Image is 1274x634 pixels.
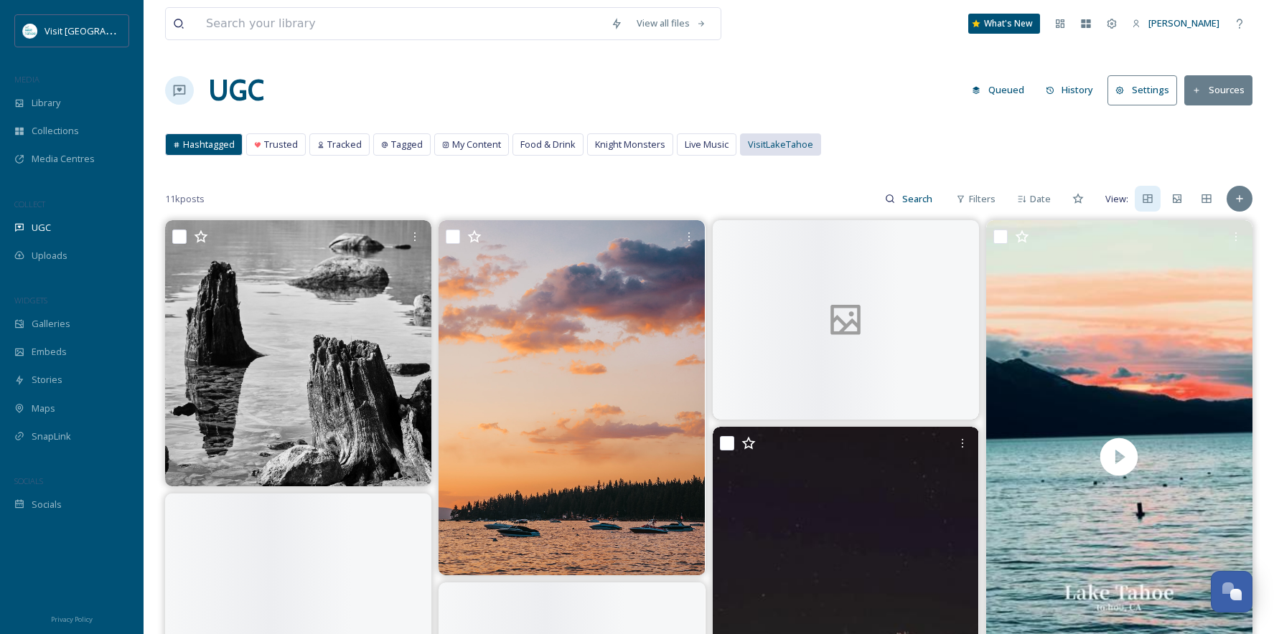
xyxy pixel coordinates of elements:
span: Food & Drink [520,138,576,151]
span: UGC [32,221,51,235]
a: Queued [965,76,1039,104]
span: Galleries [32,317,70,331]
button: Queued [965,76,1031,104]
span: SOCIALS [14,475,43,486]
img: Tree Series - Fallen Leave Lake . . . . #myfujifilmlegacy #_bnwart #bnwminimalismmag #bnw #bnwpho... [165,220,431,486]
a: [PERSON_NAME] [1125,9,1227,37]
a: Settings [1107,75,1184,105]
span: Live Music [685,138,729,151]
span: MEDIA [14,74,39,85]
span: Filters [969,192,996,206]
span: WIDGETS [14,295,47,306]
img: It may officially be fall but we still got summer on the mind. Photographer: vildphotography #rou... [439,220,705,574]
span: Embeds [32,345,67,359]
span: SnapLink [32,430,71,443]
span: Tracked [327,138,362,151]
span: My Content [452,138,501,151]
img: download.jpeg [23,24,37,38]
button: Sources [1184,75,1252,105]
span: 11k posts [165,192,205,206]
a: What's New [968,14,1040,34]
span: Visit [GEOGRAPHIC_DATA] [45,24,156,37]
span: Privacy Policy [51,615,93,624]
span: Library [32,96,60,110]
span: Collections [32,124,79,138]
input: Search [895,184,942,213]
span: Hashtagged [183,138,235,151]
span: Uploads [32,249,67,262]
span: Socials [32,498,62,511]
span: Trusted [264,138,298,151]
button: Settings [1107,75,1177,105]
button: History [1039,76,1101,104]
span: [PERSON_NAME] [1148,16,1219,29]
span: Media Centres [32,152,95,166]
a: UGC [208,69,264,112]
a: View all files [629,9,713,37]
span: Knight Monsters [595,138,665,151]
span: View: [1105,192,1128,206]
span: COLLECT [14,199,45,209]
span: Date [1030,192,1051,206]
span: VisitLakeTahoe [748,138,813,151]
span: Stories [32,373,62,387]
input: Search your library [199,8,604,39]
span: Maps [32,402,55,415]
button: Open Chat [1211,571,1252,612]
a: Privacy Policy [51,610,93,627]
span: Tagged [391,138,423,151]
a: History [1039,76,1108,104]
